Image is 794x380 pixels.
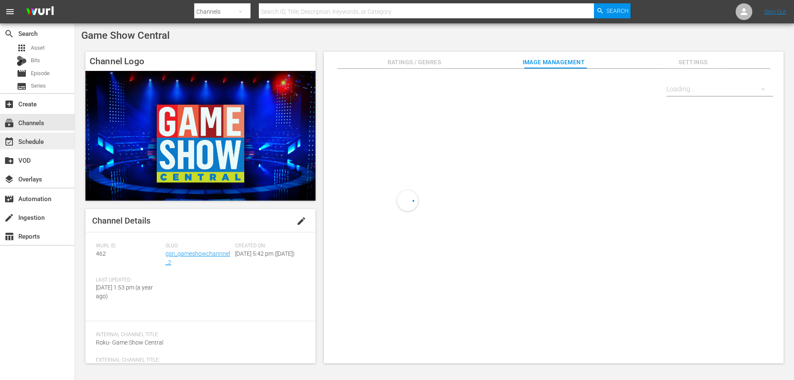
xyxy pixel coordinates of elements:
[4,194,14,204] span: Automation
[165,243,231,249] span: Slug:
[522,57,585,68] span: Image Management
[17,43,27,53] span: Asset
[31,82,46,90] span: Series
[296,216,306,226] span: edit
[17,81,27,91] span: Series
[4,29,14,39] span: Search
[17,68,27,78] span: Episode
[764,8,786,15] a: Sign Out
[31,56,40,65] span: Bits
[96,339,163,346] span: Roku- Game Show Central
[4,156,14,166] span: VOD
[85,52,316,71] h4: Channel Logo
[85,71,316,200] img: Game Show Central
[96,277,161,284] span: Last Updated:
[235,243,301,249] span: Created On:
[17,56,27,66] div: Bits
[31,44,45,52] span: Asset
[606,3,629,18] span: Search
[291,211,311,231] button: edit
[96,357,301,364] span: External Channel Title:
[4,137,14,147] span: Schedule
[383,57,446,68] span: Ratings / Genres
[20,2,60,22] img: ans4CAIJ8jUAAAAAAAAAAAAAAAAAAAAAAAAgQb4GAAAAAAAAAAAAAAAAAAAAAAAAJMjXAAAAAAAAAAAAAAAAAAAAAAAAgAT5G...
[235,250,295,257] span: [DATE] 5:42 pm ([DATE])
[81,30,170,41] span: Game Show Central
[96,250,106,257] span: 462
[4,232,14,242] span: Reports
[96,332,301,338] span: Internal Channel Title:
[31,69,50,78] span: Episode
[165,250,230,266] a: gsn_gameshowchannnel_2
[4,118,14,128] span: Channels
[594,3,631,18] button: Search
[5,7,15,17] span: menu
[4,99,14,109] span: Create
[662,57,724,68] span: Settings
[4,213,14,223] span: Ingestion
[96,284,153,299] span: [DATE] 1:53 pm (a year ago)
[92,216,150,226] span: Channel Details
[96,243,161,249] span: Wurl ID:
[4,174,14,184] span: Overlays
